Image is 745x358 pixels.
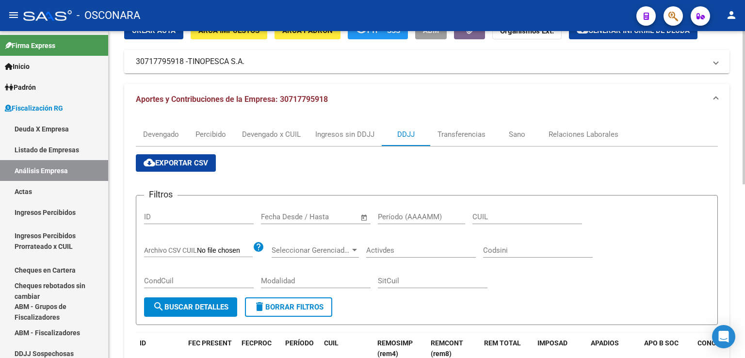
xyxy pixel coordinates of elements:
[188,339,232,347] span: FEC PRESENT
[437,129,486,140] div: Transferencias
[136,154,216,172] button: Exportar CSV
[77,5,140,26] span: - OSCONARA
[377,339,413,358] span: REMOSIMP (rem4)
[5,61,30,72] span: Inicio
[272,246,350,255] span: Seleccionar Gerenciador
[136,56,706,67] mat-panel-title: 30717795918 -
[509,129,525,140] div: Sano
[5,40,55,51] span: Firma Express
[197,246,253,255] input: Archivo CSV CUIL
[144,157,155,168] mat-icon: cloud_download
[549,129,618,140] div: Relaciones Laborales
[144,246,197,254] span: Archivo CSV CUIL
[285,339,314,347] span: PERÍODO
[431,339,463,358] span: REMCONT (rem8)
[254,301,265,312] mat-icon: delete
[144,159,208,167] span: Exportar CSV
[644,339,679,347] span: APO B SOC
[697,339,721,347] span: CONOS
[492,21,562,39] button: Organismos Ext.
[153,301,164,312] mat-icon: search
[188,56,244,67] span: TINOPESCA S.A.
[261,212,300,221] input: Fecha inicio
[254,303,324,311] span: Borrar Filtros
[324,339,339,347] span: CUIL
[242,339,272,347] span: FECPROC
[124,84,729,115] mat-expansion-panel-header: Aportes y Contribuciones de la Empresa: 30717795918
[153,303,228,311] span: Buscar Detalles
[195,129,226,140] div: Percibido
[537,339,567,347] span: IMPOSAD
[500,27,554,35] strong: Organismos Ext.
[309,212,356,221] input: Fecha fin
[242,129,301,140] div: Devengado x CUIL
[359,212,370,223] button: Open calendar
[8,9,19,21] mat-icon: menu
[315,129,374,140] div: Ingresos sin DDJJ
[124,50,729,73] mat-expansion-panel-header: 30717795918 -TINOPESCA S.A.
[143,129,179,140] div: Devengado
[5,82,36,93] span: Padrón
[245,297,332,317] button: Borrar Filtros
[5,103,63,114] span: Fiscalización RG
[397,129,415,140] div: DDJJ
[253,241,264,253] mat-icon: help
[712,325,735,348] div: Open Intercom Messenger
[132,26,176,35] span: Crear Acta
[144,188,178,201] h3: Filtros
[726,9,737,21] mat-icon: person
[136,95,328,104] span: Aportes y Contribuciones de la Empresa: 30717795918
[140,339,146,347] span: ID
[591,339,619,347] span: APADIOS
[484,339,521,347] span: REM TOTAL
[144,297,237,317] button: Buscar Detalles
